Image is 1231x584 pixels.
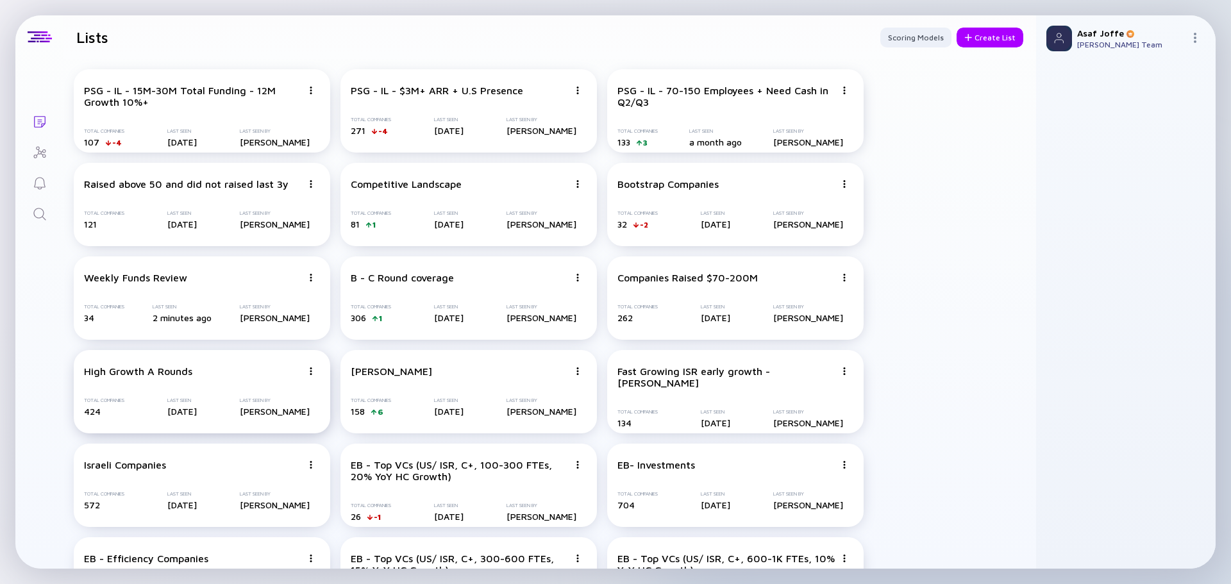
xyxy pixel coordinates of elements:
[617,219,627,229] span: 32
[957,28,1023,47] button: Create List
[378,407,383,417] div: 6
[351,178,462,190] div: Competitive Landscape
[434,312,464,323] div: [DATE]
[574,274,582,281] img: Menu
[841,461,848,469] img: Menu
[84,406,101,417] span: 424
[351,219,360,229] span: 81
[351,210,391,216] div: Total Companies
[773,210,843,216] div: Last Seen By
[307,180,315,188] img: Menu
[617,178,719,190] div: Bootstrap Companies
[351,85,523,96] div: PSG - IL - $3M+ ARR + U.S Presence
[434,210,464,216] div: Last Seen
[167,406,197,417] div: [DATE]
[84,304,124,310] div: Total Companies
[84,128,124,134] div: Total Companies
[507,117,576,122] div: Last Seen By
[1046,26,1072,51] img: Profile Picture
[617,459,695,471] div: EB- Investments
[689,128,742,134] div: Last Seen
[351,312,366,323] span: 306
[167,397,197,403] div: Last Seen
[617,272,758,283] div: Companies Raised $70-200M
[307,367,315,375] img: Menu
[701,312,730,323] div: [DATE]
[84,491,124,497] div: Total Companies
[617,499,635,510] span: 704
[841,87,848,94] img: Menu
[76,28,108,46] h1: Lists
[434,511,464,522] div: [DATE]
[617,553,835,576] div: EB - Top VCs (US/ ISR, C+, 600-1K FTEs, 10% YoY HC Growth)
[351,397,391,403] div: Total Companies
[773,128,843,134] div: Last Seen By
[434,219,464,229] div: [DATE]
[507,210,576,216] div: Last Seen By
[84,219,97,229] span: 121
[434,117,464,122] div: Last Seen
[507,503,576,508] div: Last Seen By
[841,367,848,375] img: Menu
[84,459,166,471] div: Israeli Companies
[351,511,361,522] span: 26
[84,499,100,510] span: 572
[379,313,382,323] div: 1
[84,210,124,216] div: Total Companies
[84,272,187,283] div: Weekly Funds Review
[240,491,310,497] div: Last Seen By
[507,304,576,310] div: Last Seen By
[167,210,197,216] div: Last Seen
[773,417,843,428] div: [PERSON_NAME]
[167,499,197,510] div: [DATE]
[617,137,630,147] span: 133
[617,365,835,388] div: Fast Growing ISR early growth - [PERSON_NAME]
[167,219,197,229] div: [DATE]
[240,499,310,510] div: [PERSON_NAME]
[507,511,576,522] div: [PERSON_NAME]
[574,180,582,188] img: Menu
[880,28,951,47] button: Scoring Models
[351,459,569,482] div: EB - Top VCs (US/ ISR, C+, 100-300 FTEs, 20% YoY HC Growth)
[701,491,730,497] div: Last Seen
[307,274,315,281] img: Menu
[507,397,576,403] div: Last Seen By
[378,126,388,136] div: -4
[507,406,576,417] div: [PERSON_NAME]
[307,87,315,94] img: Menu
[617,417,632,428] span: 134
[701,499,730,510] div: [DATE]
[773,491,843,497] div: Last Seen By
[351,365,432,377] div: [PERSON_NAME]
[84,553,208,564] div: EB - Efficiency Companies
[701,210,730,216] div: Last Seen
[617,491,658,497] div: Total Companies
[240,210,310,216] div: Last Seen By
[773,312,843,323] div: [PERSON_NAME]
[689,137,742,147] div: a month ago
[773,137,843,147] div: [PERSON_NAME]
[701,409,730,415] div: Last Seen
[15,197,63,228] a: Search
[240,406,310,417] div: [PERSON_NAME]
[640,220,648,229] div: -2
[15,105,63,136] a: Lists
[84,85,302,108] div: PSG - IL - 15M-30M Total Funding - 12M Growth 10%+
[84,312,94,323] span: 34
[84,178,289,190] div: Raised above 50 and did not raised last 3y
[617,128,658,134] div: Total Companies
[617,304,658,310] div: Total Companies
[167,137,197,147] div: [DATE]
[773,219,843,229] div: [PERSON_NAME]
[373,220,376,229] div: 1
[1077,28,1185,38] div: Asaf Joffe
[434,503,464,508] div: Last Seen
[701,417,730,428] div: [DATE]
[374,512,381,522] div: -1
[507,219,576,229] div: [PERSON_NAME]
[240,128,310,134] div: Last Seen By
[1190,33,1200,43] img: Menu
[240,304,310,310] div: Last Seen By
